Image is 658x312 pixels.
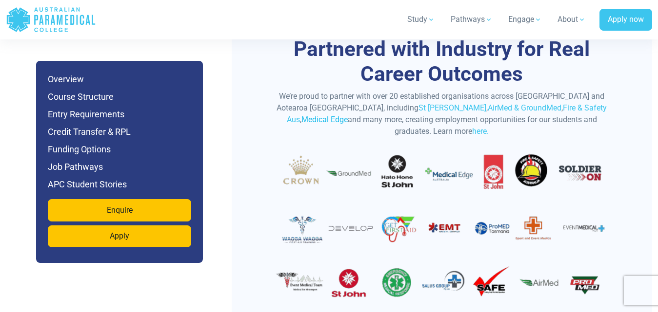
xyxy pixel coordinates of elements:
a: AirMed & GroundMed [488,103,561,112]
h3: Partnered with Industry for Real Career Outcomes [268,37,616,86]
a: St [PERSON_NAME] [419,103,486,112]
a: Medical Edge [301,115,348,124]
a: here. [472,127,489,136]
a: Pathways [445,6,498,33]
a: About [552,6,592,33]
a: Engage [502,6,548,33]
a: Study [401,6,441,33]
a: Apply now [599,9,652,31]
p: We’re proud to partner with over 20 established organisations across [GEOGRAPHIC_DATA] and Aotear... [268,91,616,137]
a: Fire & Safety Aus [287,103,607,124]
a: Australian Paramedical College [6,4,96,36]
